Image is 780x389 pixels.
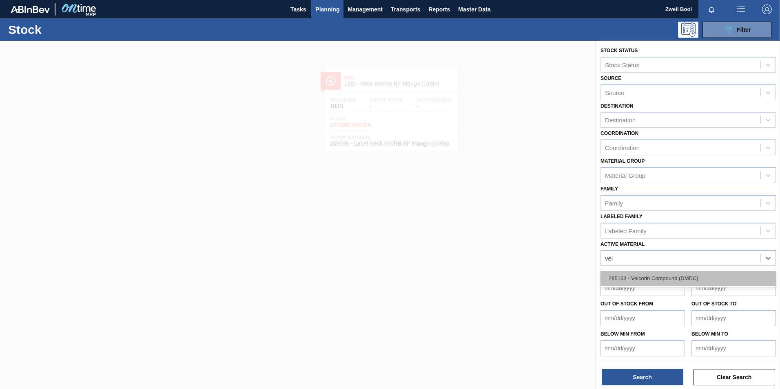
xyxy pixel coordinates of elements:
[348,4,383,14] span: Management
[391,4,420,14] span: Transports
[601,130,638,136] label: Coordination
[737,27,751,33] span: Filter
[605,227,647,234] div: Labeled Family
[736,4,746,14] img: userActions
[601,75,621,81] label: Source
[698,4,725,15] button: Notifications
[605,61,639,68] div: Stock Status
[458,4,490,14] span: Master Data
[691,280,776,296] input: mm/dd/yyyy
[428,4,450,14] span: Reports
[601,214,643,219] label: Labeled Family
[11,6,50,13] img: TNhmsLtSVTkK8tSr43FrP2fwEKptu5GPRR3wAAAABJRU5ErkJggg==
[691,301,736,307] label: Out of Stock to
[691,331,728,337] label: Below Min to
[601,158,645,164] label: Material Group
[605,144,640,151] div: Coordination
[691,340,776,356] input: mm/dd/yyyy
[289,4,307,14] span: Tasks
[601,331,645,337] label: Below Min from
[605,89,625,96] div: Source
[762,4,772,14] img: Logout
[702,22,772,38] button: Filter
[605,199,623,206] div: Family
[601,48,638,53] label: Stock Status
[678,22,698,38] div: Programming: no user selected
[601,280,685,296] input: mm/dd/yyyy
[8,25,130,34] h1: Stock
[601,186,618,192] label: Family
[601,340,685,356] input: mm/dd/yyyy
[605,172,645,179] div: Material Group
[601,271,776,286] div: 285163 - Velcorin Compound (DMDC)
[605,117,636,124] div: Destination
[601,241,645,247] label: Active Material
[601,310,685,326] input: mm/dd/yyyy
[691,310,776,326] input: mm/dd/yyyy
[315,4,339,14] span: Planning
[601,301,653,307] label: Out of Stock from
[601,103,633,109] label: Destination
